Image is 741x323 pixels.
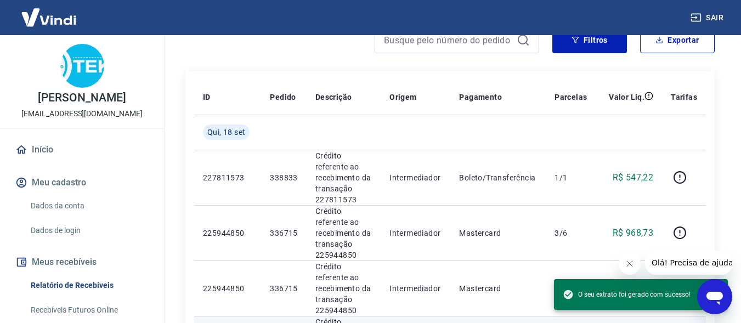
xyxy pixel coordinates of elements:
p: Boleto/Transferência [459,172,537,183]
p: 338833 [270,172,297,183]
p: Intermediador [389,283,442,294]
p: 225944850 [203,228,252,239]
button: Meu cadastro [13,171,151,195]
p: 225944850 [203,283,252,294]
a: Relatório de Recebíveis [26,274,151,297]
button: Sair [688,8,728,28]
p: 336715 [270,228,297,239]
iframe: Fechar mensagem [619,253,641,275]
p: R$ 547,22 [613,171,654,184]
span: O seu extrato foi gerado com sucesso! [563,289,691,300]
button: Filtros [552,27,627,53]
p: R$ 968,73 [613,226,654,240]
p: 1/1 [555,172,587,183]
p: Descrição [315,92,352,103]
input: Busque pelo número do pedido [384,32,512,48]
p: Mastercard [459,283,537,294]
span: Qui, 18 set [207,127,245,138]
p: ID [203,92,211,103]
p: Mastercard [459,228,537,239]
p: Intermediador [389,228,442,239]
p: Tarifas [671,92,697,103]
p: Intermediador [389,172,442,183]
span: Olá! Precisa de ajuda? [7,8,92,16]
p: Valor Líq. [609,92,644,103]
img: 284f678f-c33e-4b86-a404-99882e463dc6.jpeg [60,44,104,88]
p: 336715 [270,283,297,294]
a: Recebíveis Futuros Online [26,299,151,321]
p: 3/6 [555,228,587,239]
button: Exportar [640,27,715,53]
iframe: Botão para abrir a janela de mensagens [697,279,732,314]
button: Meus recebíveis [13,250,151,274]
p: Crédito referente ao recebimento da transação 225944850 [315,261,372,316]
a: Dados de login [26,219,151,242]
a: Dados da conta [26,195,151,217]
p: Origem [389,92,416,103]
p: [EMAIL_ADDRESS][DOMAIN_NAME] [21,108,143,120]
p: Parcelas [555,92,587,103]
p: Pedido [270,92,296,103]
img: Vindi [13,1,84,34]
p: Crédito referente ao recebimento da transação 227811573 [315,150,372,205]
p: 227811573 [203,172,252,183]
iframe: Mensagem da empresa [645,251,732,275]
p: [PERSON_NAME] [38,92,126,104]
a: Início [13,138,151,162]
p: Pagamento [459,92,502,103]
p: Crédito referente ao recebimento da transação 225944850 [315,206,372,260]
